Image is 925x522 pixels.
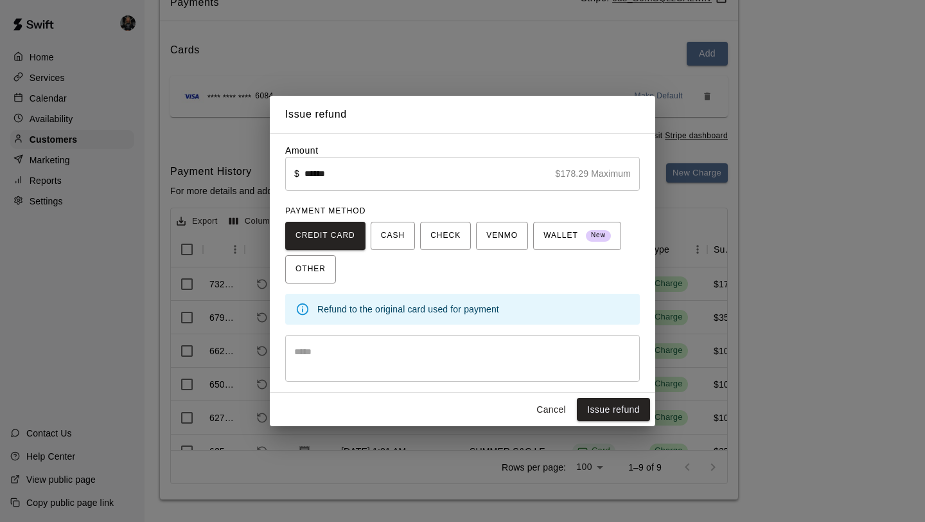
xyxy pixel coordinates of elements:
[371,222,415,250] button: CASH
[295,259,326,280] span: OTHER
[285,145,319,156] label: Amount
[586,227,611,244] span: New
[295,226,355,246] span: CREDIT CARD
[543,226,611,246] span: WALLET
[577,398,650,422] button: Issue refund
[533,222,621,250] button: WALLET New
[285,222,366,250] button: CREDIT CARD
[294,167,299,180] p: $
[486,226,518,246] span: VENMO
[285,255,336,283] button: OTHER
[381,226,405,246] span: CASH
[476,222,528,250] button: VENMO
[285,206,366,215] span: PAYMENT METHOD
[430,226,461,246] span: CHECK
[270,96,655,133] h2: Issue refund
[317,298,630,321] div: Refund to the original card used for payment
[420,222,471,250] button: CHECK
[556,167,631,180] p: $178.29 Maximum
[531,398,572,422] button: Cancel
